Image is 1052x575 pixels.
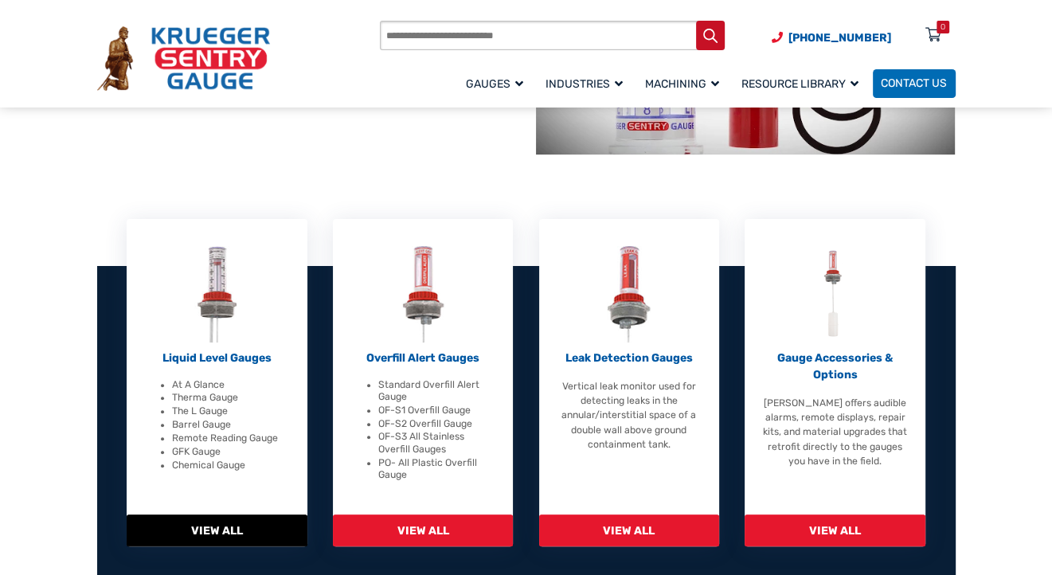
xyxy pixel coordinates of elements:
li: The L Gauge [172,405,290,417]
span: Machining [645,77,719,91]
img: Krueger Sentry Gauge [97,26,270,90]
a: Overfill Alert Gauges Overfill Alert Gauges Standard Overfill Alert Gauge OF-S1 Overfill Gauge OF... [333,219,513,546]
li: Standard Overfill Alert Gauge [378,379,496,404]
p: Leak Detection Gauges [557,350,702,366]
img: Leak Detection Gauges [607,246,651,342]
span: View All [745,514,925,547]
p: [PERSON_NAME] offers audible alarms, remote displays, repair kits, and material upgrades that ret... [762,396,908,469]
a: Phone Number (920) 434-8860 [772,29,891,46]
span: View All [539,514,719,547]
li: Barrel Gauge [172,419,290,431]
img: Gauge Accessories & Options [812,246,857,342]
li: Remote Reading Gauge [172,432,290,444]
a: Liquid Level Gauges Liquid Level Gauges At A Glance Therma Gauge The L Gauge Barrel Gauge Remote ... [127,219,307,546]
a: Contact Us [873,69,956,98]
span: [PHONE_NUMBER] [788,31,891,45]
span: Gauges [466,77,523,91]
div: 0 [941,21,945,33]
span: Industries [546,77,623,91]
li: OF-S2 Overfill Gauge [378,418,496,430]
a: Gauges [458,67,538,100]
li: Therma Gauge [172,392,290,404]
li: At A Glance [172,379,290,391]
a: Machining [637,67,733,100]
p: Liquid Level Gauges [144,350,290,366]
a: Gauge Accessories & Options Gauge Accessories & Options [PERSON_NAME] offers audible alarms, remo... [745,219,925,546]
img: Liquid Level Gauges [194,246,239,342]
p: Overfill Alert Gauges [350,350,496,366]
li: Chemical Gauge [172,460,290,471]
li: PO- All Plastic Overfill Gauge [378,457,496,482]
li: GFK Gauge [172,446,290,458]
li: OF-S3 All Stainless Overfill Gauges [378,431,496,456]
span: Contact Us [881,77,947,91]
span: Resource Library [741,77,858,91]
span: View All [127,514,307,547]
a: Leak Detection Gauges Leak Detection Gauges Vertical leak monitor used for detecting leaks in the... [539,219,719,546]
a: Resource Library [733,67,873,100]
p: Vertical leak monitor used for detecting leaks in the annular/interstitial space of a double wall... [557,379,702,452]
span: View All [333,514,513,547]
li: OF-S1 Overfill Gauge [378,405,496,417]
a: Industries [538,67,637,100]
img: Overfill Alert Gauges [401,246,445,342]
p: Gauge Accessories & Options [762,350,908,383]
